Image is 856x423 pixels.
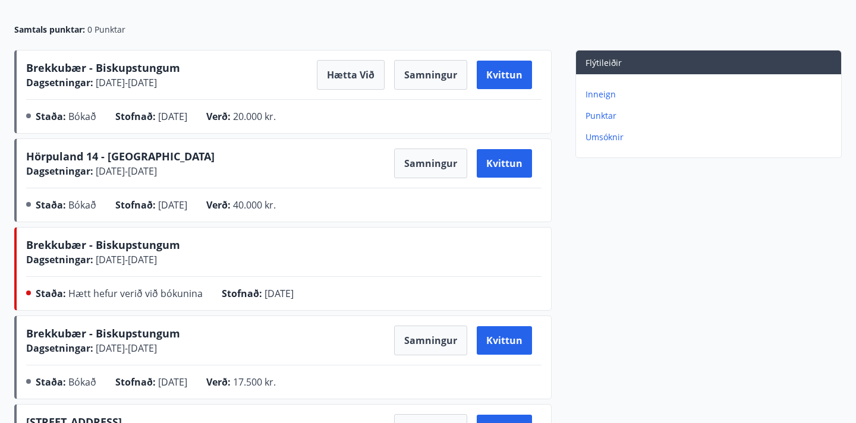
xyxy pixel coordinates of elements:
span: [DATE] - [DATE] [93,165,157,178]
span: Dagsetningar : [26,76,93,89]
span: Verð : [206,375,231,389]
span: Stofnað : [222,287,262,300]
span: Dagsetningar : [26,165,93,178]
span: Staða : [36,110,66,123]
span: Hörpuland 14 - [GEOGRAPHIC_DATA] [26,149,215,163]
span: Verð : [206,110,231,123]
span: Staða : [36,375,66,389]
span: [DATE] - [DATE] [93,342,157,355]
span: [DATE] [158,110,187,123]
span: Bókað [68,110,96,123]
span: 40.000 kr. [233,198,276,211]
span: Verð : [206,198,231,211]
span: Dagsetningar : [26,253,93,266]
span: Stofnað : [115,375,156,389]
button: Kvittun [477,149,532,178]
span: 17.500 kr. [233,375,276,389]
button: Samningur [394,326,467,355]
span: [DATE] [265,287,294,300]
span: Staða : [36,198,66,211]
p: Inneign [586,89,836,100]
span: [DATE] - [DATE] [93,76,157,89]
p: Umsóknir [586,131,836,143]
span: Stofnað : [115,198,156,211]
button: Samningur [394,60,467,90]
button: Samningur [394,149,467,178]
button: Kvittun [477,61,532,89]
span: Staða : [36,287,66,300]
button: Kvittun [477,326,532,355]
button: Hætta við [317,60,385,90]
span: Stofnað : [115,110,156,123]
span: Brekkubær - Biskupstungum [26,238,180,252]
span: Brekkubær - Biskupstungum [26,326,180,340]
span: 0 Punktar [87,24,125,36]
span: Dagsetningar : [26,342,93,355]
span: Brekkubær - Biskupstungum [26,61,180,75]
span: Flýtileiðir [586,57,622,68]
span: Samtals punktar : [14,24,85,36]
p: Punktar [586,110,836,122]
span: Bókað [68,375,96,389]
span: Hætt hefur verið við bókunina [68,287,203,300]
span: Bókað [68,198,96,211]
span: [DATE] [158,375,187,389]
span: 20.000 kr. [233,110,276,123]
span: [DATE] - [DATE] [93,253,157,266]
span: [DATE] [158,198,187,211]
